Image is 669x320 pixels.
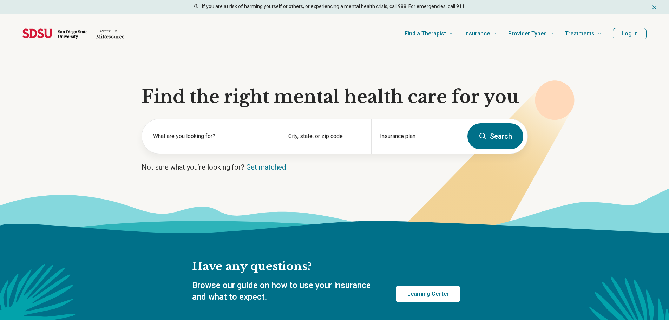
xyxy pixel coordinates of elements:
[396,286,460,302] a: Learning Center
[508,20,554,48] a: Provider Types
[467,123,523,149] button: Search
[202,3,466,10] p: If you are at risk of harming yourself or others, or experiencing a mental health crisis, call 98...
[405,29,446,39] span: Find a Therapist
[153,132,271,141] label: What are you looking for?
[508,29,547,39] span: Provider Types
[565,20,602,48] a: Treatments
[565,29,595,39] span: Treatments
[464,29,490,39] span: Insurance
[405,20,453,48] a: Find a Therapist
[613,28,647,39] button: Log In
[142,162,528,172] p: Not sure what you’re looking for?
[651,3,658,11] button: Dismiss
[192,280,379,303] p: Browse our guide on how to use your insurance and what to expect.
[142,86,528,107] h1: Find the right mental health care for you
[246,163,286,171] a: Get matched
[22,22,124,45] a: Home page
[192,259,460,274] h2: Have any questions?
[96,28,124,34] p: powered by
[464,20,497,48] a: Insurance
